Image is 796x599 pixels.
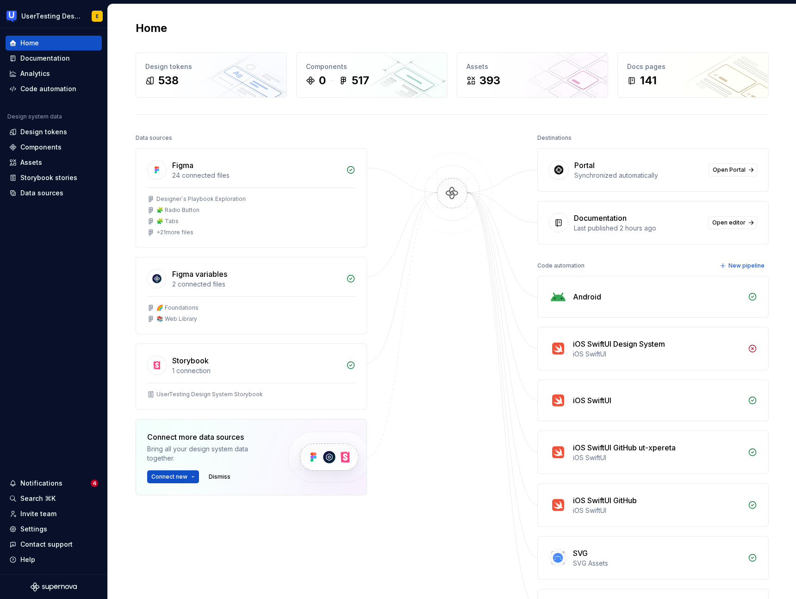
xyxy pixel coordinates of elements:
[136,131,172,144] div: Data sources
[6,81,102,96] a: Code automation
[296,52,448,98] a: Components0517
[172,171,341,180] div: 24 connected files
[158,73,179,88] div: 538
[6,66,102,81] a: Analytics
[627,62,759,71] div: Docs pages
[6,125,102,139] a: Design tokens
[172,366,341,375] div: 1 connection
[20,158,42,167] div: Assets
[6,186,102,200] a: Data sources
[457,52,608,98] a: Assets393
[573,453,742,462] div: iOS SwiftUI
[573,495,637,506] div: iOS SwiftUI GitHub
[156,218,179,225] div: 🧩 Tabs
[709,163,757,176] a: Open Portal
[20,54,70,63] div: Documentation
[156,195,246,203] div: Designer´s Playbook Exploration
[574,224,703,233] div: Last published 2 hours ago
[145,62,277,71] div: Design tokens
[156,315,197,323] div: 📚 Web Library
[20,509,56,518] div: Invite team
[20,143,62,152] div: Components
[20,188,63,198] div: Data sources
[21,12,81,21] div: UserTesting Design System
[6,522,102,537] a: Settings
[96,12,99,20] div: E
[306,62,438,71] div: Components
[6,170,102,185] a: Storybook stories
[6,537,102,552] button: Contact support
[6,51,102,66] a: Documentation
[205,470,235,483] button: Dismiss
[573,349,742,359] div: iOS SwiftUI
[617,52,769,98] a: Docs pages141
[91,480,98,487] span: 4
[156,391,263,398] div: UserTesting Design System Storybook
[466,62,598,71] div: Assets
[574,160,595,171] div: Portal
[20,555,35,564] div: Help
[6,140,102,155] a: Components
[573,338,665,349] div: iOS SwiftUI Design System
[537,131,572,144] div: Destinations
[2,6,106,26] button: UserTesting Design SystemE
[156,206,199,214] div: 🧩 Radio Button
[136,52,287,98] a: Design tokens538
[574,171,703,180] div: Synchronized automatically
[31,582,77,592] svg: Supernova Logo
[319,73,326,88] div: 0
[573,506,742,515] div: iOS SwiftUI
[573,395,611,406] div: iOS SwiftUI
[573,291,601,302] div: Android
[172,280,341,289] div: 2 connected files
[573,559,742,568] div: SVG Assets
[713,166,746,174] span: Open Portal
[20,524,47,534] div: Settings
[6,11,18,22] img: 41adf70f-fc1c-4662-8e2d-d2ab9c673b1b.png
[6,36,102,50] a: Home
[209,473,230,480] span: Dismiss
[147,431,272,443] div: Connect more data sources
[136,343,367,410] a: Storybook1 connectionUserTesting Design System Storybook
[6,491,102,506] button: Search ⌘K
[156,229,193,236] div: + 21 more files
[20,84,76,94] div: Code automation
[573,548,588,559] div: SVG
[172,268,227,280] div: Figma variables
[20,127,67,137] div: Design tokens
[6,506,102,521] a: Invite team
[708,216,757,229] a: Open editor
[20,173,77,182] div: Storybook stories
[6,476,102,491] button: Notifications4
[136,21,167,36] h2: Home
[574,212,627,224] div: Documentation
[728,262,765,269] span: New pipeline
[6,155,102,170] a: Assets
[717,259,769,272] button: New pipeline
[6,552,102,567] button: Help
[151,473,187,480] span: Connect new
[7,113,62,120] div: Design system data
[537,259,585,272] div: Code automation
[20,69,50,78] div: Analytics
[20,494,56,503] div: Search ⌘K
[20,38,39,48] div: Home
[20,540,73,549] div: Contact support
[20,479,62,488] div: Notifications
[479,73,500,88] div: 393
[573,442,676,453] div: iOS SwiftUI GitHub ut-xpereta
[136,257,367,334] a: Figma variables2 connected files🌈 Foundations📚 Web Library
[136,148,367,248] a: Figma24 connected filesDesigner´s Playbook Exploration🧩 Radio Button🧩 Tabs+21more files
[147,444,272,463] div: Bring all your design system data together.
[640,73,657,88] div: 141
[172,355,209,366] div: Storybook
[712,219,746,226] span: Open editor
[352,73,369,88] div: 517
[156,304,199,312] div: 🌈 Foundations
[172,160,193,171] div: Figma
[147,470,199,483] button: Connect new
